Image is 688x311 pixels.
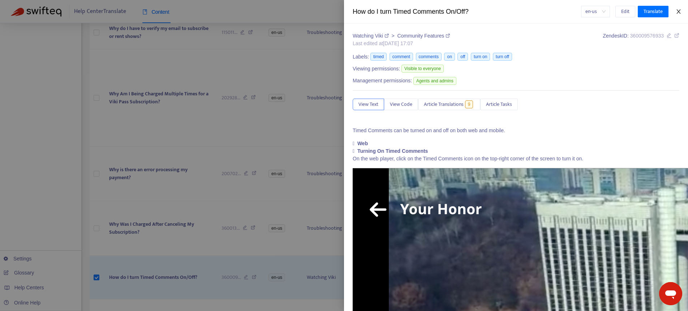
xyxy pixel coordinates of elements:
span: en-us [585,6,606,17]
button: Translate [638,6,668,17]
span: comment [390,53,413,61]
iframe: Button to launch messaging window, conversation in progress [659,282,682,305]
span: off [457,53,468,61]
span: View Text [358,100,378,108]
span: Management permissions: [353,77,412,85]
div: Last edited at [DATE] 17:07 [353,40,450,47]
span: 9 [465,100,473,108]
div: > [353,32,450,40]
span: turn on [471,53,490,61]
span: Article Tasks [486,100,512,108]
span: comments [416,53,442,61]
span: Article Translations [424,100,464,108]
span: Edit [621,8,629,16]
span: 360009576933 [630,33,664,39]
span: turn off [493,53,512,61]
span: close [676,9,681,14]
div: Zendesk ID: [603,32,679,47]
span: View Code [390,100,412,108]
span: Viewing permissions: [353,65,400,73]
p: On the web player, click on the Timed Comments icon on the top-right corner of the screen to turn... [353,155,679,163]
a: Community Features [397,33,450,39]
span: Translate [644,8,663,16]
span: Labels: [353,53,369,61]
a: Watching Viki [353,33,390,39]
span: Visible to everyone [401,65,444,73]
strong: Turning On Timed Comments [357,148,428,154]
button: Article Tasks [480,99,518,110]
button: View Text [353,99,384,110]
p: Timed Comments can be turned on and off on both web and mobile. [353,127,679,134]
span: Agents and admins [413,77,456,85]
strong: Web [357,141,368,146]
span: timed [370,53,387,61]
span: on [444,53,455,61]
button: View Code [384,99,418,110]
button: Edit [615,6,635,17]
div: How do I turn Timed Comments On/Off? [353,7,581,17]
button: Close [674,8,684,15]
button: Article Translations9 [418,99,480,110]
